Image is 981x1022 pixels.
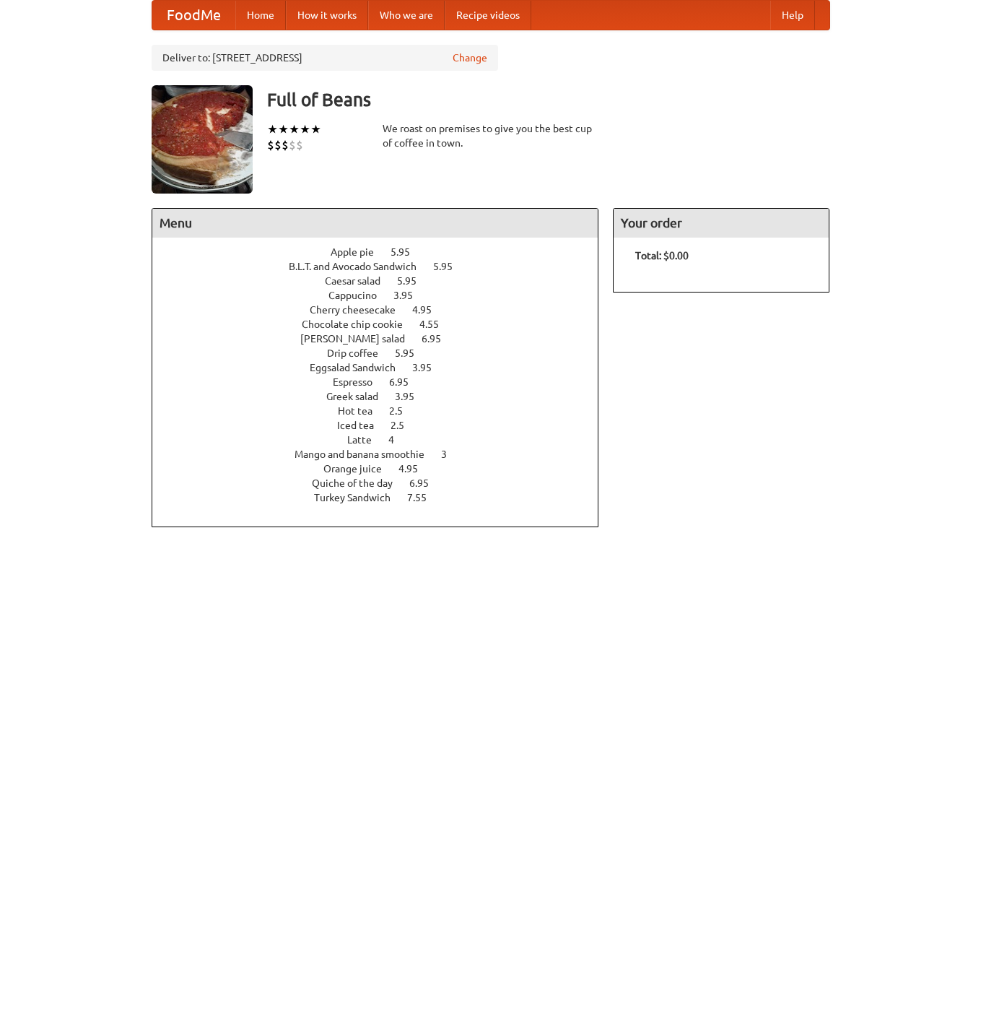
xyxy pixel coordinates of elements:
h4: Your order [614,209,829,238]
li: $ [296,137,303,153]
li: ★ [267,121,278,137]
span: 5.95 [391,246,424,258]
span: Cappucino [328,290,391,301]
a: Espresso 6.95 [333,376,435,388]
a: Quiche of the day 6.95 [312,477,455,489]
a: Help [770,1,815,30]
h4: Menu [152,209,598,238]
a: How it works [286,1,368,30]
li: $ [267,137,274,153]
span: 4.55 [419,319,453,330]
span: 6.95 [409,477,443,489]
span: 7.55 [407,492,441,503]
a: Home [235,1,286,30]
a: Eggsalad Sandwich 3.95 [310,362,458,373]
span: Espresso [333,376,387,388]
a: Latte 4 [347,434,421,446]
span: Iced tea [337,420,388,431]
span: Hot tea [338,405,387,417]
span: 6.95 [389,376,423,388]
li: $ [274,137,282,153]
span: 3.95 [395,391,429,402]
a: Chocolate chip cookie 4.55 [302,319,466,330]
span: 3.95 [412,362,446,373]
a: Mango and banana smoothie 3 [295,449,474,460]
div: We roast on premises to give you the best cup of coffee in town. [383,121,599,150]
span: B.L.T. and Avocado Sandwich [289,261,431,272]
span: Mango and banana smoothie [295,449,439,460]
span: 3 [441,449,461,460]
li: ★ [278,121,289,137]
span: Apple pie [331,246,388,258]
span: Orange juice [323,463,396,475]
span: Caesar salad [325,275,395,287]
a: Apple pie 5.95 [331,246,437,258]
span: 5.95 [397,275,431,287]
span: 2.5 [389,405,417,417]
a: Cherry cheesecake 4.95 [310,304,458,316]
h3: Full of Beans [267,85,830,114]
span: 5.95 [395,347,429,359]
span: Latte [347,434,386,446]
span: Turkey Sandwich [314,492,405,503]
a: Change [453,51,487,65]
a: B.L.T. and Avocado Sandwich 5.95 [289,261,479,272]
a: Hot tea 2.5 [338,405,430,417]
li: ★ [310,121,321,137]
span: Eggsalad Sandwich [310,362,410,373]
span: 2.5 [391,420,419,431]
span: Drip coffee [327,347,393,359]
li: ★ [289,121,300,137]
a: Cappucino 3.95 [328,290,440,301]
li: ★ [300,121,310,137]
a: Iced tea 2.5 [337,420,431,431]
span: 5.95 [433,261,467,272]
span: 4.95 [412,304,446,316]
a: [PERSON_NAME] salad 6.95 [300,333,468,345]
span: 4.95 [398,463,432,475]
a: Drip coffee 5.95 [327,347,441,359]
span: Chocolate chip cookie [302,319,417,330]
a: Orange juice 4.95 [323,463,445,475]
span: 6.95 [422,333,455,345]
span: 3.95 [393,290,427,301]
span: Greek salad [326,391,393,402]
li: $ [289,137,296,153]
b: Total: $0.00 [635,250,689,261]
a: Turkey Sandwich 7.55 [314,492,453,503]
a: Caesar salad 5.95 [325,275,443,287]
span: Quiche of the day [312,477,407,489]
li: $ [282,137,289,153]
span: [PERSON_NAME] salad [300,333,419,345]
a: Who we are [368,1,445,30]
a: Recipe videos [445,1,531,30]
img: angular.jpg [152,85,253,194]
a: Greek salad 3.95 [326,391,441,402]
span: 4 [388,434,409,446]
a: FoodMe [152,1,235,30]
span: Cherry cheesecake [310,304,410,316]
div: Deliver to: [STREET_ADDRESS] [152,45,498,71]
